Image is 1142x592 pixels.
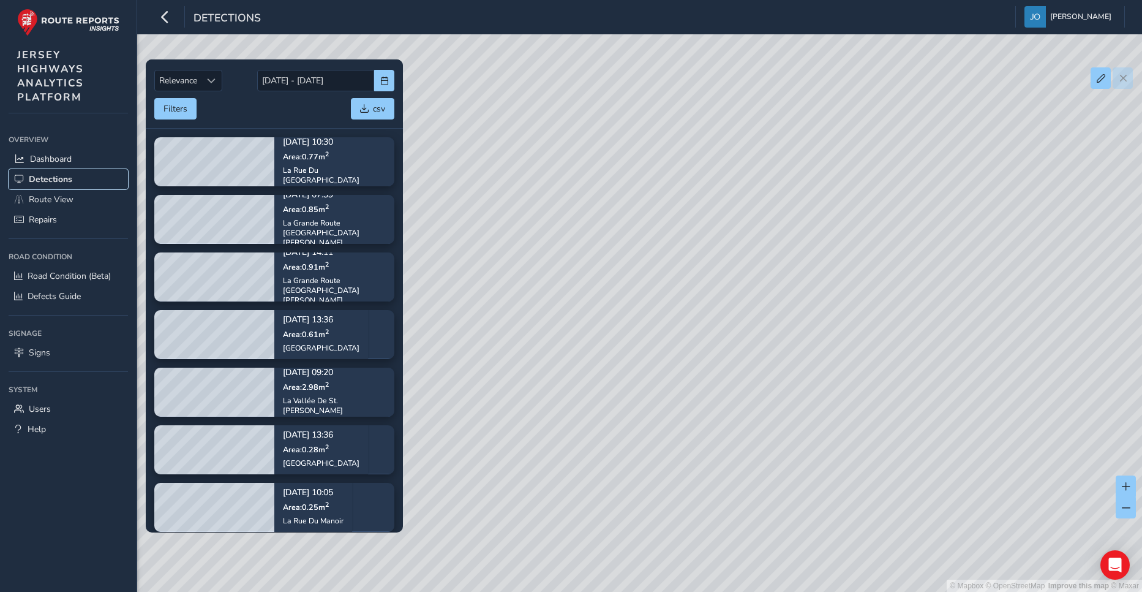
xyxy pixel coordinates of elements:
[283,381,329,392] span: Area: 2.98 m
[30,153,72,165] span: Dashboard
[283,191,386,199] p: [DATE] 07:39
[283,501,329,512] span: Area: 0.25 m
[283,316,359,324] p: [DATE] 13:36
[17,9,119,36] img: rr logo
[283,515,344,525] div: La Rue Du Manoir
[283,488,344,497] p: [DATE] 10:05
[283,368,386,377] p: [DATE] 09:20
[9,149,128,169] a: Dashboard
[154,98,197,120] button: Filters
[283,165,386,184] div: La Rue Du [GEOGRAPHIC_DATA]
[283,343,359,352] div: [GEOGRAPHIC_DATA]
[283,138,386,146] p: [DATE] 10:30
[283,395,386,415] div: La Vallée De St. [PERSON_NAME]
[9,419,128,439] a: Help
[9,324,128,343] div: Signage
[9,248,128,266] div: Road Condition
[9,399,128,419] a: Users
[1024,6,1046,28] img: diamond-layout
[29,347,50,359] span: Signs
[9,189,128,210] a: Route View
[9,286,128,306] a: Defects Guide
[29,214,57,226] span: Repairs
[28,290,81,302] span: Defects Guide
[29,194,73,205] span: Route View
[325,499,329,509] sup: 2
[325,379,329,389] sup: 2
[283,248,386,257] p: [DATE] 14:11
[1050,6,1111,28] span: [PERSON_NAME]
[28,270,111,282] span: Road Condition (Beta)
[9,210,128,230] a: Repairs
[283,458,359,468] div: [GEOGRAPHIC_DATA]
[283,151,329,161] span: Area: 0.77 m
[325,442,329,451] sup: 2
[325,149,329,158] sup: 2
[283,431,359,439] p: [DATE] 13:36
[1024,6,1116,28] button: [PERSON_NAME]
[201,70,222,91] div: Sort by Date
[9,381,128,399] div: System
[325,327,329,336] sup: 2
[29,403,51,415] span: Users
[283,203,329,214] span: Area: 0.85 m
[9,266,128,286] a: Road Condition (Beta)
[283,328,329,339] span: Area: 0.61 m
[9,343,128,363] a: Signs
[325,202,329,211] sup: 2
[351,98,394,120] button: csv
[9,131,128,149] div: Overview
[373,103,385,115] span: csv
[325,259,329,268] sup: 2
[283,218,386,247] div: La Grande Route [GEOGRAPHIC_DATA][PERSON_NAME]
[193,10,261,28] span: Detections
[9,169,128,189] a: Detections
[28,423,46,435] span: Help
[283,275,386,305] div: La Grande Route [GEOGRAPHIC_DATA][PERSON_NAME]
[17,48,84,104] span: JERSEY HIGHWAYS ANALYTICS PLATFORM
[155,70,201,91] span: Relevance
[29,173,72,185] span: Detections
[283,261,329,271] span: Area: 0.91 m
[1100,550,1130,580] div: Open Intercom Messenger
[283,444,329,454] span: Area: 0.28 m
